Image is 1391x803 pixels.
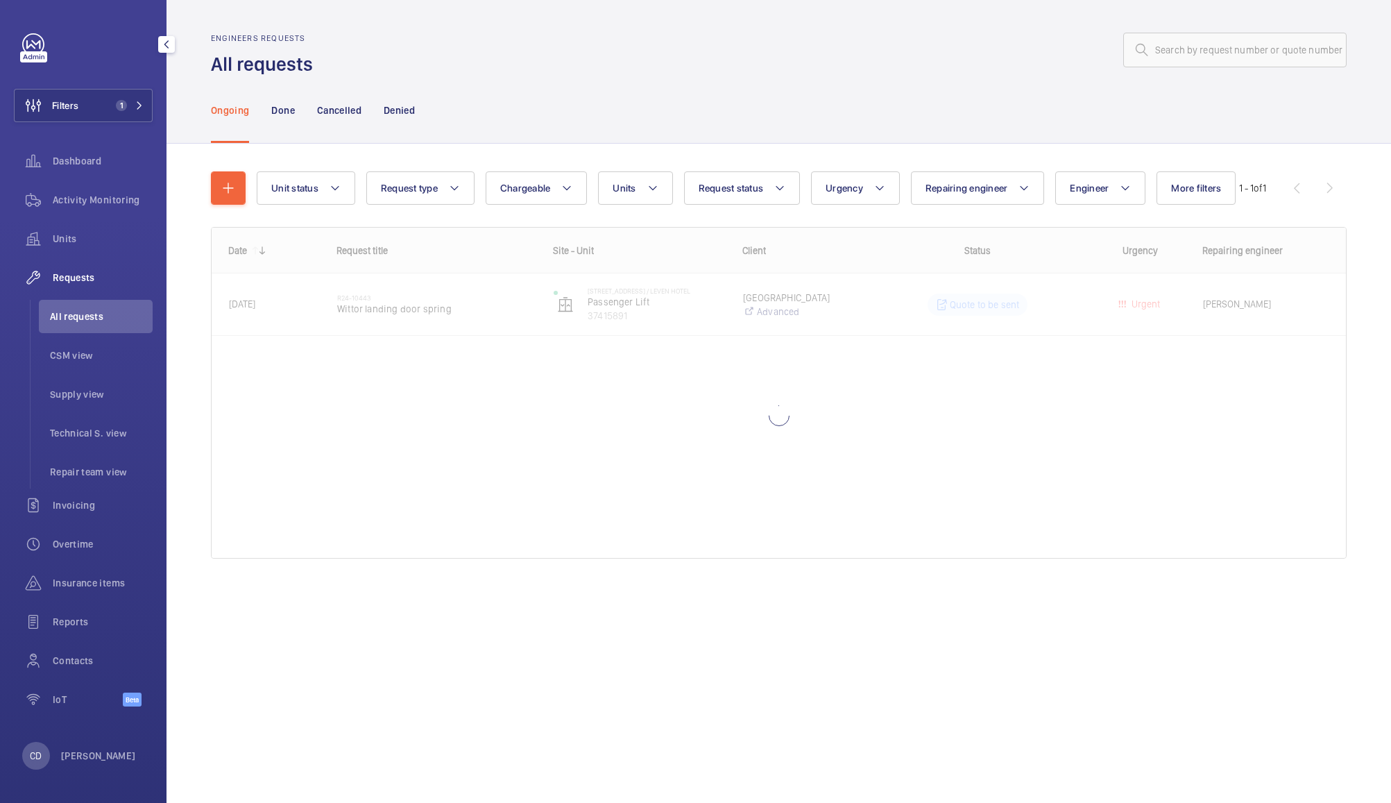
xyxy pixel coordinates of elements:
button: Filters1 [14,89,153,122]
span: Repairing engineer [925,183,1008,194]
button: Engineer [1055,171,1145,205]
span: of [1254,183,1263,194]
span: Overtime [53,537,153,551]
span: Dashboard [53,154,153,168]
span: All requests [50,310,153,323]
span: Filters [52,99,78,112]
span: Contacts [53,654,153,668]
span: Units [53,232,153,246]
button: Urgency [811,171,900,205]
p: Ongoing [211,103,249,117]
button: Repairing engineer [911,171,1045,205]
span: CSM view [50,348,153,362]
input: Search by request number or quote number [1123,33,1347,67]
span: 1 - 1 1 [1239,183,1266,193]
button: Unit status [257,171,355,205]
span: Unit status [271,183,318,194]
span: IoT [53,693,123,707]
span: Repair team view [50,465,153,479]
span: Urgency [826,183,863,194]
h2: Engineers requests [211,33,321,43]
p: Denied [384,103,415,117]
span: Units [613,183,635,194]
span: 1 [116,100,127,111]
p: [PERSON_NAME] [61,749,136,763]
p: Cancelled [317,103,361,117]
span: Request status [699,183,764,194]
p: Done [271,103,294,117]
span: Technical S. view [50,426,153,440]
span: Requests [53,271,153,285]
p: CD [30,749,42,763]
button: Units [598,171,672,205]
span: Invoicing [53,498,153,512]
button: Request type [366,171,475,205]
span: Supply view [50,387,153,401]
button: Chargeable [486,171,588,205]
span: More filters [1171,183,1221,194]
span: Engineer [1070,183,1109,194]
span: Request type [381,183,438,194]
span: Activity Monitoring [53,193,153,207]
h1: All requests [211,51,321,77]
span: Chargeable [500,183,551,194]
button: Request status [684,171,801,205]
span: Beta [123,693,142,707]
span: Reports [53,615,153,629]
span: Insurance items [53,576,153,590]
button: More filters [1157,171,1236,205]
